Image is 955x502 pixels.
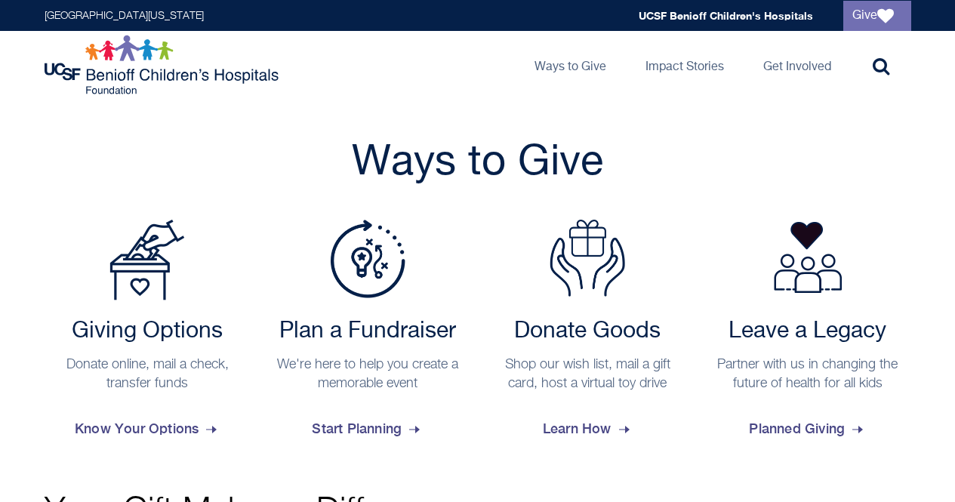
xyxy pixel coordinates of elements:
img: Payment Options [109,220,185,300]
h2: Leave a Legacy [712,318,904,345]
p: Shop our wish list, mail a gift card, host a virtual toy drive [492,356,684,393]
a: UCSF Benioff Children's Hospitals [639,9,813,22]
span: Know Your Options [75,408,220,449]
span: Learn How [543,408,633,449]
a: Ways to Give [522,31,618,99]
p: Donate online, mail a check, transfer funds [52,356,244,393]
img: Donate Goods [550,220,625,297]
img: Plan a Fundraiser [330,220,405,298]
span: Planned Giving [749,408,866,449]
span: Start Planning [312,408,423,449]
a: Give [843,1,911,31]
p: Partner with us in changing the future of health for all kids [712,356,904,393]
a: [GEOGRAPHIC_DATA][US_STATE] [45,11,204,21]
a: Donate Goods Donate Goods Shop our wish list, mail a gift card, host a virtual toy drive Learn How [485,220,692,449]
a: Plan a Fundraiser Plan a Fundraiser We're here to help you create a memorable event Start Planning [264,220,471,449]
p: We're here to help you create a memorable event [272,356,464,393]
h2: Donate Goods [492,318,684,345]
a: Get Involved [751,31,843,99]
h2: Giving Options [52,318,244,345]
a: Leave a Legacy Partner with us in changing the future of health for all kids Planned Giving [704,220,911,449]
a: Payment Options Giving Options Donate online, mail a check, transfer funds Know Your Options [45,220,251,449]
h2: Ways to Give [45,137,911,189]
h2: Plan a Fundraiser [272,318,464,345]
img: Logo for UCSF Benioff Children's Hospitals Foundation [45,35,282,95]
a: Impact Stories [633,31,736,99]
